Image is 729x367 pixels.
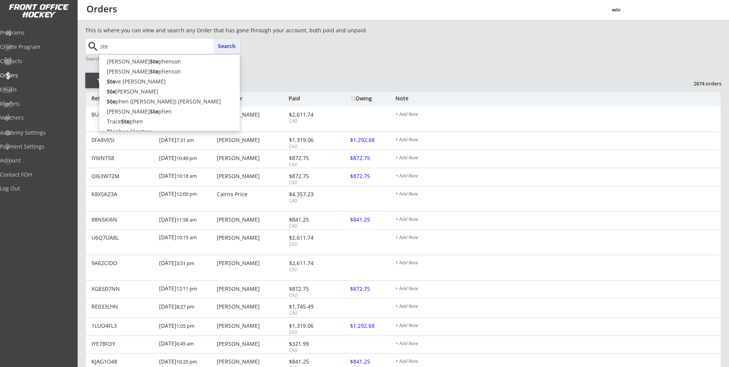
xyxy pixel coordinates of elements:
strong: Ste [121,118,130,125]
div: [PERSON_NAME] [217,137,287,143]
div: Owing [351,96,395,101]
div: + Add Note [395,359,721,365]
div: CAD [289,267,330,273]
div: [PERSON_NAME] [217,155,287,161]
div: CAD [289,143,330,150]
p: Trace phen [99,117,240,127]
div: $321.99 [289,341,330,347]
font: 10:15 am [176,234,197,241]
button: search [86,40,99,53]
div: 88N5KI6N [91,217,154,222]
div: Reference # [91,96,154,101]
div: [DATE] [159,230,215,247]
font: 10:20 pm [176,358,197,365]
div: IYE78FOY [91,341,154,347]
div: [PERSON_NAME] [217,304,287,309]
div: Cairns Price [217,192,287,197]
font: 10:18 am [176,172,197,179]
div: K8XSKZ3A [91,192,154,197]
font: 3:51 pm [176,260,194,267]
div: $872.75 [350,173,395,179]
div: + Add Note [395,341,721,347]
div: $2,611.74 [289,112,330,117]
div: 2674 orders [681,80,721,87]
div: BU89JC3N [91,112,154,117]
font: 1:05 pm [176,322,194,329]
div: CAD [289,180,330,186]
div: $841.25 [350,217,395,222]
p: phen ([PERSON_NAME]) [PERSON_NAME] [99,97,240,107]
div: CAD [289,241,330,248]
font: 12:09 pm [176,190,197,197]
div: + Add Note [395,112,721,118]
p: [PERSON_NAME] phenson [99,67,240,77]
div: CAD [289,329,330,336]
div: [PERSON_NAME] [217,286,287,292]
strong: Ste [107,78,115,85]
div: [PERSON_NAME] [217,217,287,222]
div: $872.75 [289,286,330,292]
font: 11:58 am [176,216,197,223]
div: [DATE] [159,132,215,149]
div: Filter [85,77,129,85]
div: [DATE] [159,212,215,229]
div: [PERSON_NAME] [217,173,287,179]
div: [DATE] [159,168,215,185]
div: IY6INT58 [91,155,154,161]
strong: Ste [150,108,158,115]
div: [PERSON_NAME] [217,235,287,240]
div: + Add Note [395,155,721,162]
div: $872.75 [289,173,330,179]
div: KJAG1O48 [91,359,154,364]
div: $872.75 [289,155,330,161]
div: $872.75 [350,155,395,161]
font: 8:27 pm [176,303,194,310]
div: + Add Note [395,323,721,329]
div: [DATE] [159,336,215,353]
div: CAD [289,198,330,204]
div: RE033LHN [91,304,154,309]
p: [PERSON_NAME] phenson [99,57,240,67]
div: CAD [289,292,330,299]
div: $4,357.23 [289,192,330,197]
strong: Ste [107,128,115,135]
div: Paid [289,96,330,101]
div: [DATE] [159,150,215,167]
div: + Add Note [395,137,721,143]
div: + Add Note [395,217,721,223]
div: $1,292.68 [350,323,395,329]
div: XG85D7NN [91,286,154,292]
div: + Add Note [395,286,721,292]
div: 0FA8VXSI [91,137,154,143]
div: This is where you can view and search any Order that has gone through your account, both paid and... [85,27,410,34]
font: 12:11 pm [176,285,197,292]
div: $1,292.68 [350,137,395,143]
div: + Add Note [395,304,721,310]
input: Start typing name... [99,38,240,54]
div: + Add Note [395,235,721,241]
div: CAD [289,347,330,354]
div: CAD [289,223,330,230]
div: Organizer [217,96,287,101]
div: $2,611.74 [289,235,330,240]
div: + Add Note [395,173,721,180]
div: [DATE] [159,318,215,335]
div: + Add Note [395,260,721,267]
div: + Add Note [395,192,721,198]
p: [PERSON_NAME] [99,87,240,97]
p: [PERSON_NAME] phen [99,107,240,117]
div: CAD [289,310,330,317]
div: 1LUO4FL3 [91,323,154,329]
div: [PERSON_NAME] [217,323,287,329]
div: [PERSON_NAME] [217,359,287,364]
div: Search by [86,56,108,61]
div: $1,319.06 [289,323,330,329]
div: $1,745.49 [289,304,330,309]
button: Search [213,38,240,54]
div: CAD [289,162,330,168]
div: [DATE] [159,186,215,204]
div: $2,611.74 [289,260,330,266]
div: CAD [289,118,330,125]
div: $841.25 [289,217,330,222]
div: $841.25 [289,359,330,364]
